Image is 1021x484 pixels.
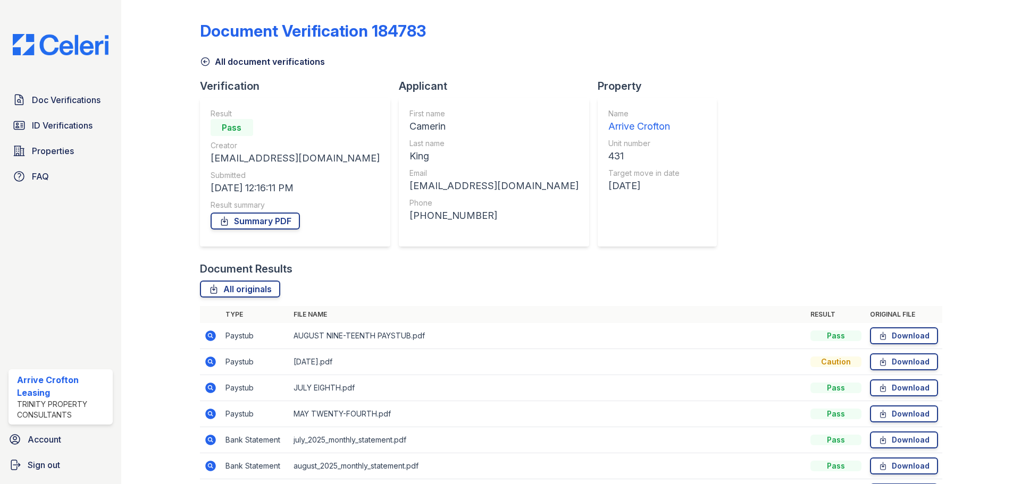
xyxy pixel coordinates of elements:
[810,356,861,367] div: Caution
[221,453,289,479] td: Bank Statement
[608,179,680,193] div: [DATE]
[608,108,680,134] a: Name Arrive Crofton
[200,261,292,276] div: Document Results
[409,208,579,223] div: [PHONE_NUMBER]
[221,375,289,401] td: Paystub
[4,454,117,475] a: Sign out
[211,200,380,210] div: Result summary
[289,306,806,323] th: File name
[289,401,806,427] td: MAY TWENTY-FOURTH.pdf
[211,151,380,166] div: [EMAIL_ADDRESS][DOMAIN_NAME]
[870,353,938,370] a: Download
[608,149,680,164] div: 431
[870,431,938,448] a: Download
[32,119,93,132] span: ID Verifications
[221,306,289,323] th: Type
[211,170,380,181] div: Submitted
[399,79,598,94] div: Applicant
[810,409,861,419] div: Pass
[810,435,861,445] div: Pass
[200,281,280,298] a: All originals
[9,89,113,111] a: Doc Verifications
[409,149,579,164] div: King
[211,181,380,196] div: [DATE] 12:16:11 PM
[806,306,866,323] th: Result
[211,213,300,230] a: Summary PDF
[409,179,579,193] div: [EMAIL_ADDRESS][DOMAIN_NAME]
[870,457,938,474] a: Download
[4,429,117,450] a: Account
[289,349,806,375] td: [DATE].pdf
[289,427,806,453] td: july_2025_monthly_statement.pdf
[17,399,108,420] div: Trinity Property Consultants
[870,379,938,396] a: Download
[608,119,680,134] div: Arrive Crofton
[608,138,680,149] div: Unit number
[810,330,861,341] div: Pass
[409,119,579,134] div: Camerin
[32,94,101,106] span: Doc Verifications
[221,349,289,375] td: Paystub
[211,140,380,151] div: Creator
[598,79,725,94] div: Property
[211,108,380,119] div: Result
[32,170,49,183] span: FAQ
[870,327,938,344] a: Download
[28,458,60,471] span: Sign out
[200,55,325,68] a: All document verifications
[17,373,108,399] div: Arrive Crofton Leasing
[221,401,289,427] td: Paystub
[409,168,579,179] div: Email
[211,119,253,136] div: Pass
[289,375,806,401] td: JULY EIGHTH.pdf
[9,115,113,136] a: ID Verifications
[221,427,289,453] td: Bank Statement
[32,145,74,157] span: Properties
[9,140,113,162] a: Properties
[221,323,289,349] td: Paystub
[810,461,861,471] div: Pass
[4,34,117,55] img: CE_Logo_Blue-a8612792a0a2168367f1c8372b55b34899dd931a85d93a1a3d3e32e68fde9ad4.png
[608,168,680,179] div: Target move in date
[870,405,938,422] a: Download
[200,21,426,40] div: Document Verification 184783
[409,138,579,149] div: Last name
[608,108,680,119] div: Name
[289,453,806,479] td: august_2025_monthly_statement.pdf
[810,383,861,393] div: Pass
[28,433,61,446] span: Account
[200,79,399,94] div: Verification
[409,108,579,119] div: First name
[289,323,806,349] td: AUGUST NINE-TEENTH PAYSTUB.pdf
[866,306,942,323] th: Original file
[9,166,113,187] a: FAQ
[409,198,579,208] div: Phone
